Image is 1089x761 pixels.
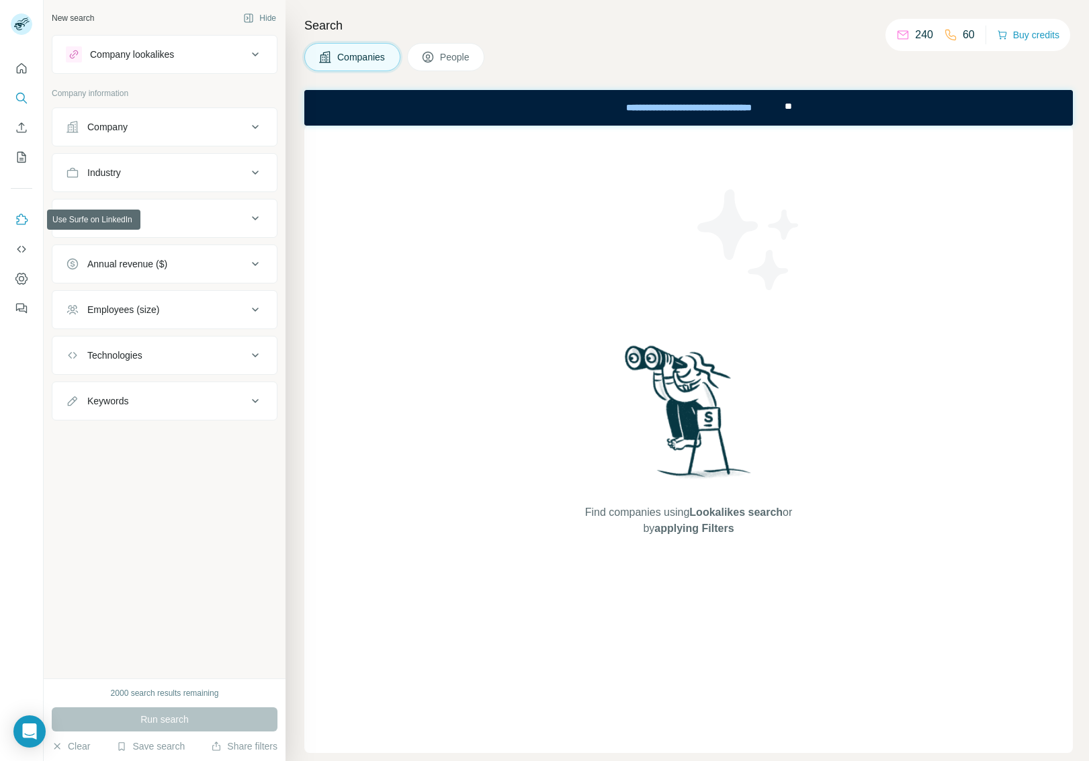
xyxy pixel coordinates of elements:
[52,248,277,280] button: Annual revenue ($)
[11,116,32,140] button: Enrich CSV
[52,12,94,24] div: New search
[915,27,933,43] p: 240
[87,120,128,134] div: Company
[689,179,810,300] img: Surfe Illustration - Stars
[52,339,277,371] button: Technologies
[52,385,277,417] button: Keywords
[52,87,277,99] p: Company information
[87,212,136,225] div: HQ location
[304,16,1073,35] h4: Search
[337,50,386,64] span: Companies
[304,90,1073,126] iframe: Banner
[52,38,277,71] button: Company lookalikes
[52,156,277,189] button: Industry
[11,267,32,291] button: Dashboard
[11,86,32,110] button: Search
[52,294,277,326] button: Employees (size)
[52,111,277,143] button: Company
[87,166,121,179] div: Industry
[11,56,32,81] button: Quick start
[11,145,32,169] button: My lists
[90,48,174,61] div: Company lookalikes
[111,687,219,699] div: 2000 search results remaining
[211,740,277,753] button: Share filters
[13,715,46,748] div: Open Intercom Messenger
[11,237,32,261] button: Use Surfe API
[654,523,734,534] span: applying Filters
[619,342,758,492] img: Surfe Illustration - Woman searching with binoculars
[234,8,286,28] button: Hide
[87,303,159,316] div: Employees (size)
[440,50,471,64] span: People
[581,504,796,537] span: Find companies using or by
[11,208,32,232] button: Use Surfe on LinkedIn
[963,27,975,43] p: 60
[689,506,783,518] span: Lookalikes search
[997,26,1059,44] button: Buy credits
[87,257,167,271] div: Annual revenue ($)
[87,394,128,408] div: Keywords
[87,349,142,362] div: Technologies
[116,740,185,753] button: Save search
[11,296,32,320] button: Feedback
[52,202,277,234] button: HQ location
[52,740,90,753] button: Clear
